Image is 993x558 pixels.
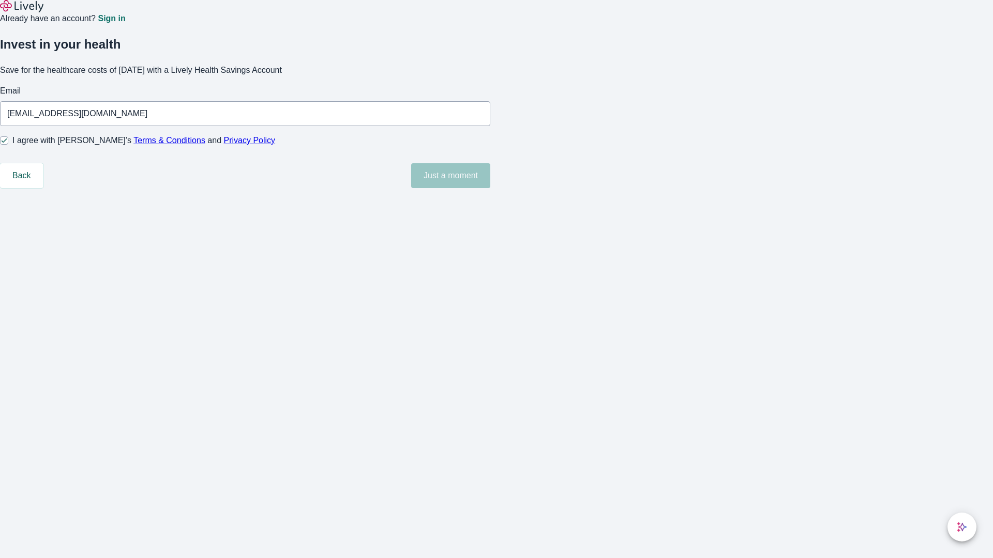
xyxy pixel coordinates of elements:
span: I agree with [PERSON_NAME]’s and [12,134,275,147]
svg: Lively AI Assistant [957,522,967,532]
a: Privacy Policy [224,136,276,145]
button: chat [947,513,976,541]
a: Sign in [98,14,125,23]
a: Terms & Conditions [133,136,205,145]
